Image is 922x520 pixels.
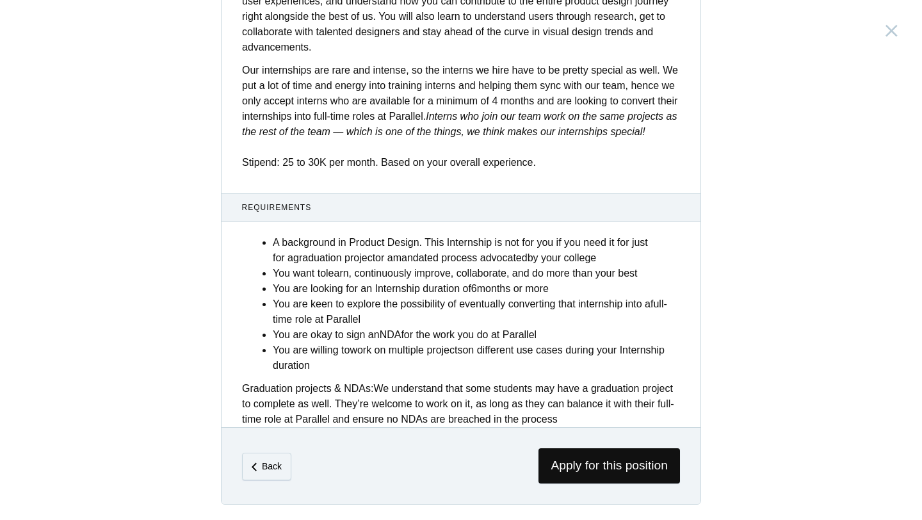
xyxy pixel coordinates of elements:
[471,283,477,294] strong: 6
[242,157,277,168] strong: Stipend
[273,281,680,297] li: You are looking for an Internship duration of
[273,266,680,281] li: You want to
[242,381,680,427] div: We understand that some students may have a graduation project to complete as well. They’re welco...
[538,448,680,483] span: Apply for this position
[273,327,680,343] li: You are okay to sign an for the work you do at Parallel
[242,111,677,137] em: Interns who join our team work on the same projects as the rest of the team — which is one of the...
[242,202,681,213] span: Requirements
[380,329,401,340] strong: NDA
[262,461,282,471] em: Back
[273,343,680,373] li: You are willing to on different use cases during your Internship duration
[393,252,439,263] strong: mandated
[326,268,638,279] strong: learn, continuously improve, collaborate, and do more than your best
[273,297,680,327] li: You are keen to explore the possibility of eventually converting that internship into a
[350,345,462,355] strong: work on multiple projects
[293,252,375,263] strong: graduation project
[242,63,680,170] p: Our internships are rare and intense, so the interns we hire have to be pretty special as well. W...
[273,235,680,266] li: A background in Product Design. This Internship is not for you if you need it for just for a or a...
[242,383,373,394] strong: Graduation projects & NDAs:
[477,283,549,294] strong: months or more
[441,252,527,263] strong: process advocated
